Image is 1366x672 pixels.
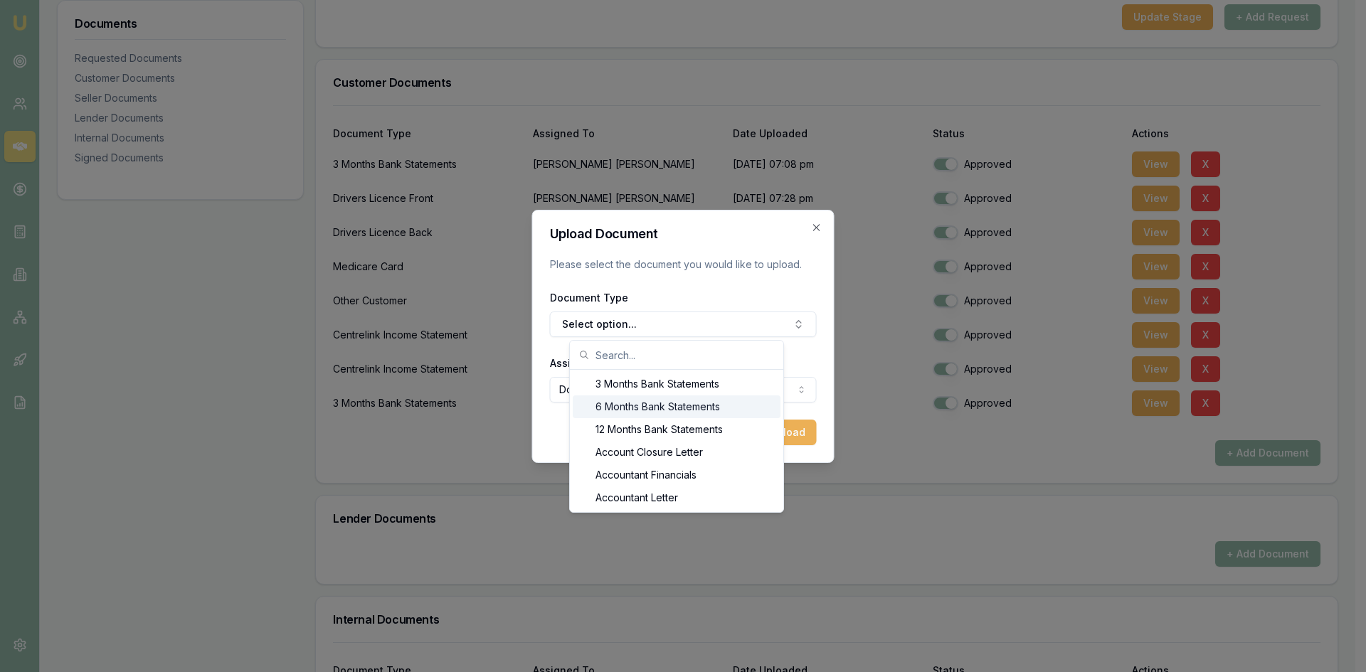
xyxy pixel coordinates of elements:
[550,257,817,272] p: Please select the document you would like to upload.
[573,395,780,418] div: 6 Months Bank Statements
[550,292,628,304] label: Document Type
[573,373,780,395] div: 3 Months Bank Statements
[550,311,817,337] button: Select option...
[573,418,780,441] div: 12 Months Bank Statements
[573,441,780,464] div: Account Closure Letter
[550,228,817,240] h2: Upload Document
[573,509,780,532] div: Accountant Projections
[595,341,775,369] input: Search...
[570,370,783,512] div: Search...
[758,420,817,445] button: Upload
[573,486,780,509] div: Accountant Letter
[550,357,628,369] label: Assigned Client
[573,464,780,486] div: Accountant Financials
